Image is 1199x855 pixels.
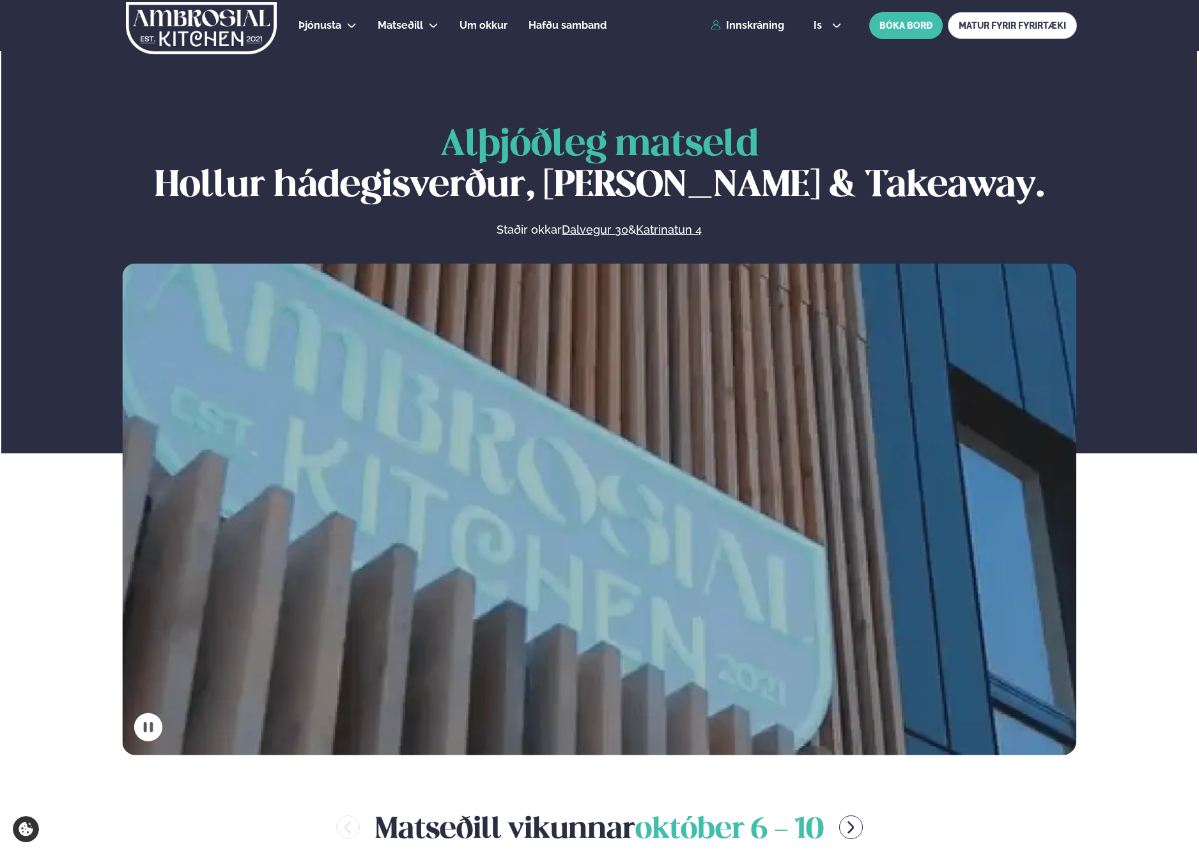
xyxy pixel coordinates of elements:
a: Matseðill [378,18,423,33]
a: Dalvegur 30 [562,222,628,238]
button: menu-btn-right [839,815,863,839]
img: logo [125,2,278,54]
button: menu-btn-left [336,815,360,839]
span: Matseðill [378,19,423,31]
button: is [803,20,851,31]
span: Þjónusta [298,19,341,31]
span: október 6 - 10 [635,816,824,844]
h1: Hollur hádegisverður, [PERSON_NAME] & Takeaway. [122,125,1076,207]
a: MATUR FYRIR FYRIRTÆKI [948,12,1077,39]
h2: Matseðill vikunnar [375,806,824,848]
button: BÓKA BORÐ [869,12,943,39]
span: Um okkur [460,19,507,31]
span: Hafðu samband [529,19,607,31]
p: Staðir okkar & [358,222,841,238]
span: Alþjóðleg matseld [440,128,759,163]
span: is [814,20,826,31]
a: Katrinatun 4 [636,222,702,238]
a: Innskráning [711,20,784,31]
a: Hafðu samband [529,18,607,33]
a: Um okkur [460,18,507,33]
a: Þjónusta [298,18,341,33]
a: Cookie settings [13,816,39,842]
